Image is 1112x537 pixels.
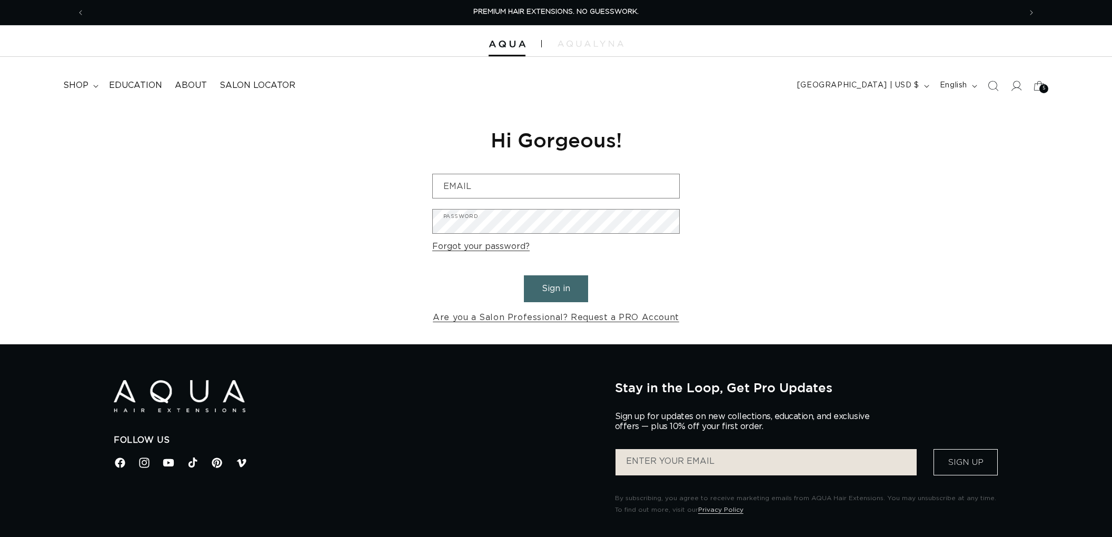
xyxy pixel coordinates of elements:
[213,74,302,97] a: Salon Locator
[432,127,680,153] h1: Hi Gorgeous!
[433,174,679,198] input: Email
[432,239,530,254] a: Forgot your password?
[934,76,981,96] button: English
[489,41,525,48] img: Aqua Hair Extensions
[615,380,998,395] h2: Stay in the Loop, Get Pro Updates
[473,8,639,15] span: PREMIUM HAIR EXTENSIONS. NO GUESSWORK.
[114,435,599,446] h2: Follow Us
[940,80,967,91] span: English
[615,493,998,515] p: By subscribing, you agree to receive marketing emails from AQUA Hair Extensions. You may unsubscr...
[791,76,934,96] button: [GEOGRAPHIC_DATA] | USD $
[63,80,88,91] span: shop
[558,41,623,47] img: aqualyna.com
[797,80,919,91] span: [GEOGRAPHIC_DATA] | USD $
[698,506,743,513] a: Privacy Policy
[57,74,103,97] summary: shop
[1020,3,1043,23] button: Next announcement
[220,80,295,91] span: Salon Locator
[1042,84,1046,93] span: 5
[981,74,1005,97] summary: Search
[934,449,998,475] button: Sign Up
[433,310,679,325] a: Are you a Salon Professional? Request a PRO Account
[175,80,207,91] span: About
[524,275,588,302] button: Sign in
[103,74,168,97] a: Education
[615,449,917,475] input: ENTER YOUR EMAIL
[168,74,213,97] a: About
[615,412,878,432] p: Sign up for updates on new collections, education, and exclusive offers — plus 10% off your first...
[109,80,162,91] span: Education
[114,380,245,412] img: Aqua Hair Extensions
[69,3,92,23] button: Previous announcement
